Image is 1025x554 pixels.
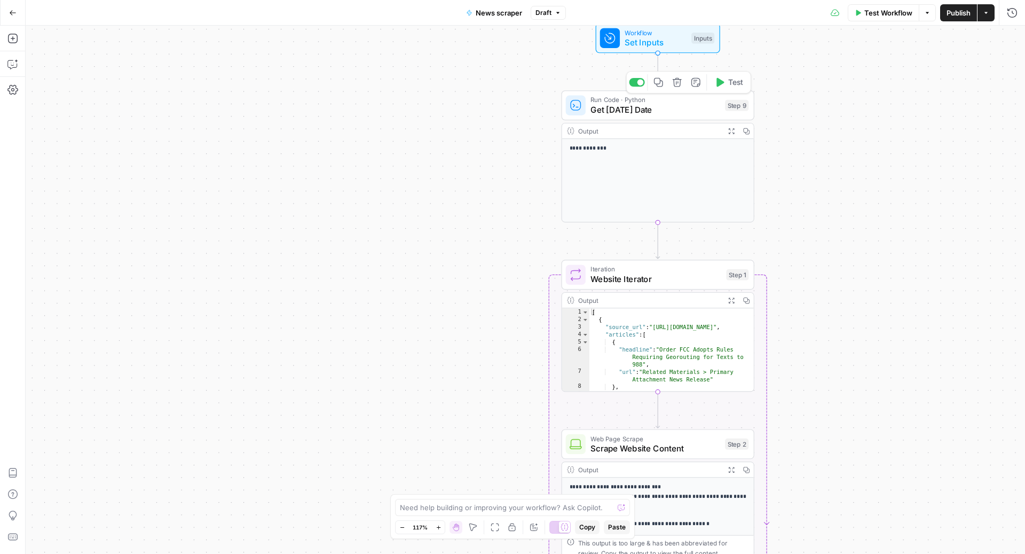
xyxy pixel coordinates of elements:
[562,383,589,391] div: 8
[562,308,589,316] div: 1
[725,439,748,450] div: Step 2
[848,4,919,21] button: Test Workflow
[578,465,720,475] div: Output
[656,392,660,428] g: Edge from step_1 to step_2
[562,260,754,392] div: IterationWebsite IteratorStep 1Output[ { "source_url":"[URL][DOMAIN_NAME]", "articles":[ { "headl...
[608,522,626,532] span: Paste
[725,100,748,111] div: Step 9
[582,338,589,346] span: Toggle code folding, rows 5 through 8
[726,269,748,280] div: Step 1
[562,23,754,53] div: WorkflowSet InputsInputs
[625,36,686,49] span: Set Inputs
[460,4,529,21] button: News scraper
[562,346,589,368] div: 6
[590,95,720,105] span: Run Code · Python
[562,323,589,331] div: 3
[582,331,589,338] span: Toggle code folding, rows 4 through 21
[864,7,912,18] span: Test Workflow
[947,7,971,18] span: Publish
[656,222,660,259] g: Edge from step_9 to step_1
[604,520,630,534] button: Paste
[562,316,589,323] div: 2
[582,308,589,316] span: Toggle code folding, rows 1 through 23
[562,338,589,346] div: 5
[562,368,589,383] div: 7
[940,4,977,21] button: Publish
[579,522,595,532] span: Copy
[590,273,721,285] span: Website Iterator
[562,391,589,398] div: 9
[709,74,748,90] button: Test
[535,8,551,18] span: Draft
[691,33,714,44] div: Inputs
[625,28,686,38] span: Workflow
[578,126,720,136] div: Output
[413,523,428,532] span: 117%
[590,434,720,444] span: Web Page Scrape
[562,90,754,222] div: Run Code · PythonGet [DATE] DateStep 9TestOutput**** **** ***
[728,77,743,88] span: Test
[590,104,720,116] span: Get [DATE] Date
[476,7,522,18] span: News scraper
[582,391,589,398] span: Toggle code folding, rows 9 through 12
[582,316,589,323] span: Toggle code folding, rows 2 through 22
[590,264,721,274] span: Iteration
[590,442,720,455] span: Scrape Website Content
[578,295,720,306] div: Output
[531,6,566,20] button: Draft
[562,331,589,338] div: 4
[575,520,600,534] button: Copy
